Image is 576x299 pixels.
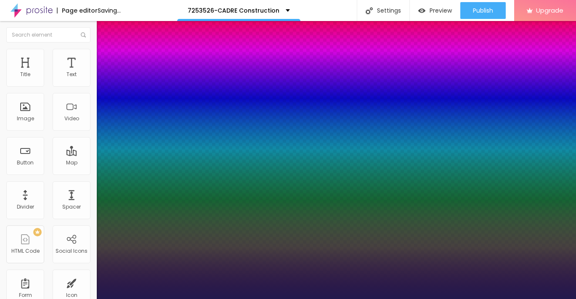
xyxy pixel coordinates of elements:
div: Button [17,160,34,166]
div: HTML Code [11,248,40,254]
p: 7253526-CADRE Construction [188,8,279,13]
div: Map [66,160,77,166]
div: Social Icons [56,248,88,254]
div: Page editor [57,8,98,13]
div: Divider [17,204,34,210]
div: Spacer [62,204,81,210]
span: Publish [473,7,493,14]
div: Form [19,292,32,298]
input: Search element [6,27,90,42]
div: Image [17,116,34,122]
span: Preview [430,7,452,14]
span: Upgrade [536,7,563,14]
div: Video [64,116,79,122]
button: Publish [460,2,506,19]
button: Preview [410,2,460,19]
div: Saving... [98,8,121,13]
div: Title [20,71,30,77]
div: Text [66,71,77,77]
img: Icone [81,32,86,37]
div: Icon [66,292,77,298]
img: Icone [366,7,373,14]
img: view-1.svg [418,7,425,14]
